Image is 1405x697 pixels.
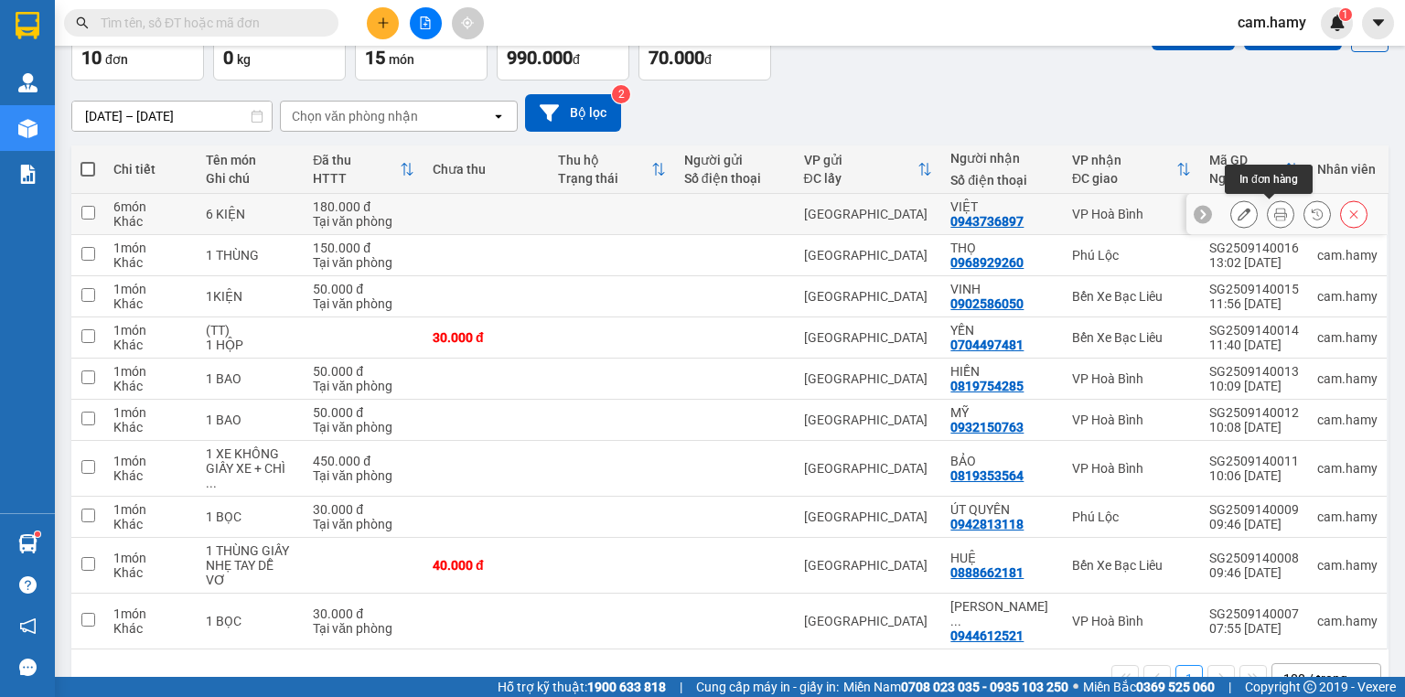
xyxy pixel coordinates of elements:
button: plus [367,7,399,39]
div: Bến Xe Bạc Liêu [1072,289,1191,304]
div: VP gửi [804,153,918,167]
button: Số lượng15món [355,15,488,80]
th: Toggle SortBy [795,145,942,194]
span: Miền Bắc [1083,677,1215,697]
div: SG2509140015 [1209,282,1299,296]
div: VP Hoà Bình [1072,413,1191,427]
div: Khác [113,621,188,636]
span: 15 [365,47,385,69]
span: 0 [223,47,233,69]
div: HUỲNH VĂN KIẾM [950,599,1054,628]
div: Tại văn phòng [313,214,414,229]
div: [GEOGRAPHIC_DATA] [804,614,933,628]
div: HIỀN [950,364,1054,379]
div: BẢO [950,454,1054,468]
input: Select a date range. [72,102,272,131]
div: 1 XE KHÔNG GIẤY XE + CHÌA KHOÁ [206,446,295,490]
span: copyright [1303,681,1316,693]
div: 0888662181 [950,565,1024,580]
div: MỸ [950,405,1054,420]
img: warehouse-icon [18,534,38,553]
div: 50.000 đ [313,282,414,296]
div: VP Hoà Bình [1072,207,1191,221]
button: Chưa thu70.000đ [638,15,771,80]
div: cam.hamy [1317,614,1378,628]
sup: 1 [35,531,40,537]
div: 1 món [113,364,188,379]
div: Ghi chú [206,171,295,186]
div: VP nhận [1072,153,1176,167]
div: 1 BAO [206,413,295,427]
div: 1 món [113,502,188,517]
span: environment [105,44,120,59]
div: 30.000 đ [313,502,414,517]
div: cam.hamy [1317,509,1378,524]
div: SG2509140016 [1209,241,1299,255]
div: 1 món [113,241,188,255]
div: VP Hoà Bình [1072,461,1191,476]
div: Trạng thái [558,171,650,186]
span: 1 [1342,8,1348,21]
div: Số điện thoại [950,173,1054,188]
div: [GEOGRAPHIC_DATA] [804,371,933,386]
img: warehouse-icon [18,119,38,138]
strong: 0708 023 035 - 0935 103 250 [901,680,1068,694]
div: Tại văn phòng [313,517,414,531]
div: ĐC lấy [804,171,918,186]
div: HTTT [313,171,400,186]
div: 0968929260 [950,255,1024,270]
div: ÚT QUYÊN [950,502,1054,517]
div: [GEOGRAPHIC_DATA] [804,330,933,345]
img: icon-new-feature [1329,15,1346,31]
div: 10:09 [DATE] [1209,379,1299,393]
div: 40.000 đ [433,558,540,573]
div: VP Hoà Bình [1072,371,1191,386]
div: 11:56 [DATE] [1209,296,1299,311]
div: cam.hamy [1317,289,1378,304]
div: Khác [113,338,188,352]
div: Sửa đơn hàng [1230,200,1258,228]
div: SG2509140011 [1209,454,1299,468]
div: Người nhận [950,151,1054,166]
div: [GEOGRAPHIC_DATA] [804,461,933,476]
span: đơn [105,52,128,67]
b: Nhà Xe Hà My [105,12,243,35]
span: plus [377,16,390,29]
div: 450.000 đ [313,454,414,468]
div: 0944612521 [950,628,1024,643]
button: file-add [410,7,442,39]
div: 0902586050 [950,296,1024,311]
div: [GEOGRAPHIC_DATA] [804,509,933,524]
span: đ [573,52,580,67]
div: Khác [113,565,188,580]
div: SG2509140014 [1209,323,1299,338]
strong: 0369 525 060 [1136,680,1215,694]
div: cam.hamy [1317,413,1378,427]
div: 30.000 đ [313,606,414,621]
img: logo-vxr [16,12,39,39]
div: Tại văn phòng [313,379,414,393]
div: [GEOGRAPHIC_DATA] [804,207,933,221]
div: 10:06 [DATE] [1209,468,1299,483]
div: SG2509140013 [1209,364,1299,379]
div: 09:46 [DATE] [1209,517,1299,531]
div: 50.000 đ [313,405,414,420]
div: Thu hộ [558,153,650,167]
div: THỌ [950,241,1054,255]
span: đ [704,52,712,67]
li: 995 [PERSON_NAME] [8,40,349,63]
div: 0704497481 [950,338,1024,352]
li: 0946 508 595 [8,63,349,86]
div: In đơn hàng [1225,165,1313,194]
div: Tại văn phòng [313,621,414,636]
div: Mã GD [1209,153,1284,167]
div: 0943736897 [950,214,1024,229]
span: ⚪️ [1073,683,1078,691]
sup: 1 [1339,8,1352,21]
svg: open [491,109,506,123]
div: Chi tiết [113,162,188,177]
div: 1 món [113,282,188,296]
div: cam.hamy [1317,248,1378,263]
div: SG2509140008 [1209,551,1299,565]
span: phone [105,67,120,81]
